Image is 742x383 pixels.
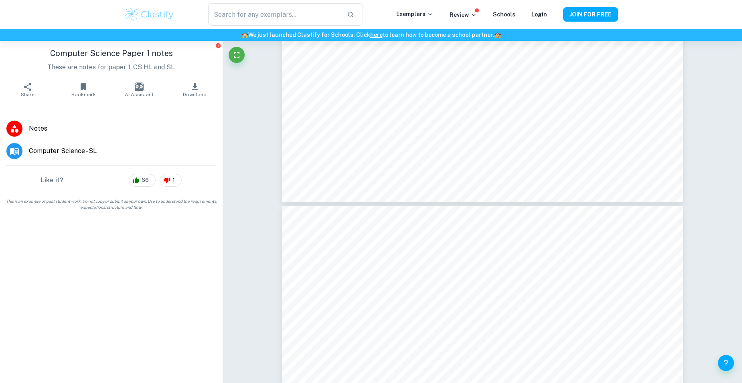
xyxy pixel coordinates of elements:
[3,198,219,210] span: This is an example of past student work. Do not copy or submit as your own. Use to understand the...
[493,11,515,18] a: Schools
[396,10,434,18] p: Exemplars
[168,176,179,184] span: 1
[71,92,96,97] span: Bookmark
[29,146,216,156] span: Computer Science - SL
[208,3,341,26] input: Search for any exemplars...
[135,83,144,91] img: AI Assistant
[56,79,112,101] button: Bookmark
[183,92,207,97] span: Download
[563,7,618,22] button: JOIN FOR FREE
[494,32,501,38] span: 🏫
[29,124,216,133] span: Notes
[6,62,216,72] p: These are notes for paper 1, CS HL and SL.
[241,32,248,38] span: 🏫
[229,47,245,63] button: Fullscreen
[124,6,175,22] img: Clastify logo
[167,79,223,101] button: Download
[125,92,154,97] span: AI Assistant
[531,11,547,18] a: Login
[2,30,740,39] h6: We just launched Clastify for Schools. Click to learn how to become a school partner.
[718,355,734,371] button: Help and Feedback
[41,175,63,185] h6: Like it?
[137,176,153,184] span: 66
[21,92,34,97] span: Share
[112,79,167,101] button: AI Assistant
[129,174,156,187] div: 66
[370,32,383,38] a: here
[160,174,182,187] div: 1
[450,10,477,19] p: Review
[6,47,216,59] h1: Computer Science Paper 1 notes
[215,42,221,48] button: Report issue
